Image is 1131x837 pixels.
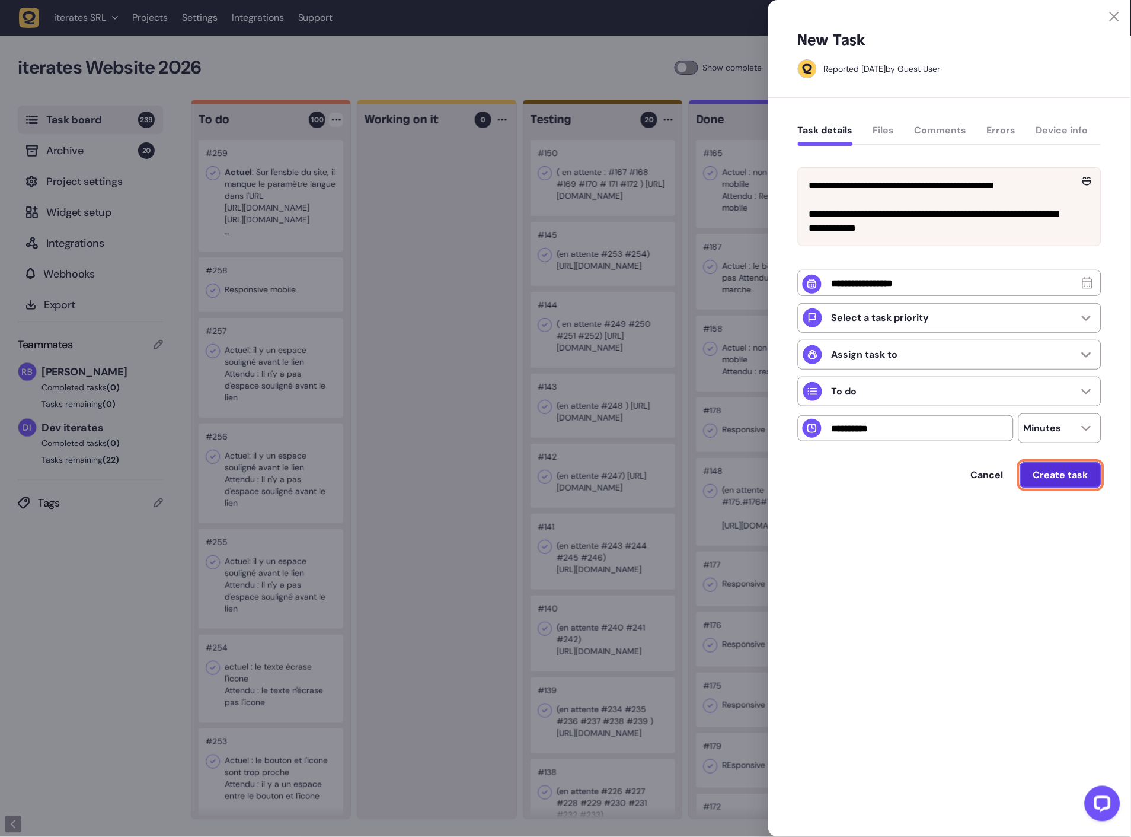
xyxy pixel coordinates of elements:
iframe: LiveChat chat widget [1075,781,1125,831]
div: Reported [DATE] [824,63,886,74]
span: Create task [1033,470,1088,480]
span: Cancel [971,470,1004,480]
button: Create task [1020,462,1101,488]
p: Minutes [1024,422,1062,434]
h5: New Task [798,31,866,50]
div: by Guest User [824,63,941,75]
img: Guest User [798,60,816,78]
button: Cancel [959,463,1015,487]
p: To do [832,386,857,397]
p: Assign task to [832,349,898,361]
p: Select a task priority [832,312,929,324]
button: Task details [798,125,853,146]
